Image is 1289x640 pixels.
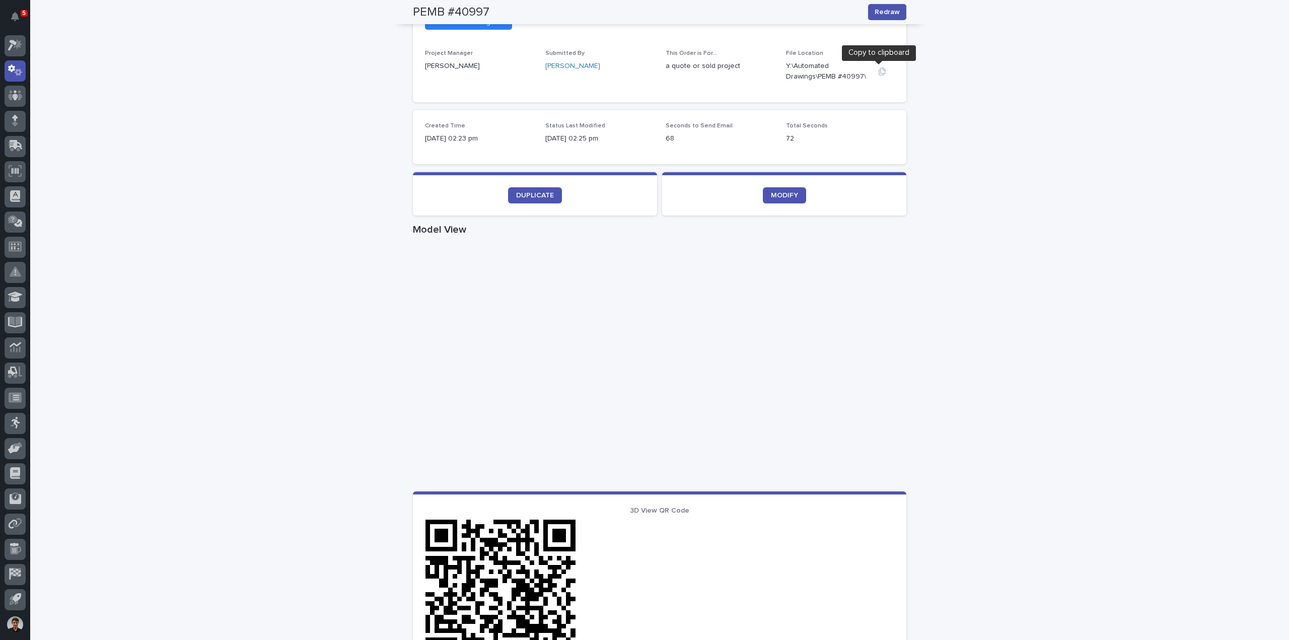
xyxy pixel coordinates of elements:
[508,187,562,203] a: DUPLICATE
[545,123,605,129] span: Status Last Modified
[13,12,26,28] div: Notifications5
[666,50,717,56] span: This Order is For...
[545,61,600,72] a: [PERSON_NAME]
[630,507,689,514] span: 3D View QR Code
[666,133,774,144] p: 68
[545,133,654,144] p: [DATE] 02:25 pm
[666,123,733,129] span: Seconds to Send Email
[425,61,533,72] p: [PERSON_NAME]
[516,192,554,199] span: DUPLICATE
[786,133,894,144] p: 72
[425,123,465,129] span: Created Time
[545,50,585,56] span: Submitted By
[425,133,533,144] p: [DATE] 02:23 pm
[763,187,806,203] a: MODIFY
[771,192,798,199] span: MODIFY
[413,224,906,236] h1: Model View
[786,50,823,56] span: File Location
[786,61,870,82] : Y:\Automated Drawings\PEMB #40997\
[413,5,489,20] h2: PEMB #40997
[413,240,906,491] iframe: Model View
[22,10,26,17] p: 5
[5,6,26,27] button: Notifications
[425,50,473,56] span: Project Manager
[666,61,774,72] p: a quote or sold project
[868,4,906,20] button: Redraw
[5,614,26,635] button: users-avatar
[786,123,828,129] span: Total Seconds
[875,7,900,17] span: Redraw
